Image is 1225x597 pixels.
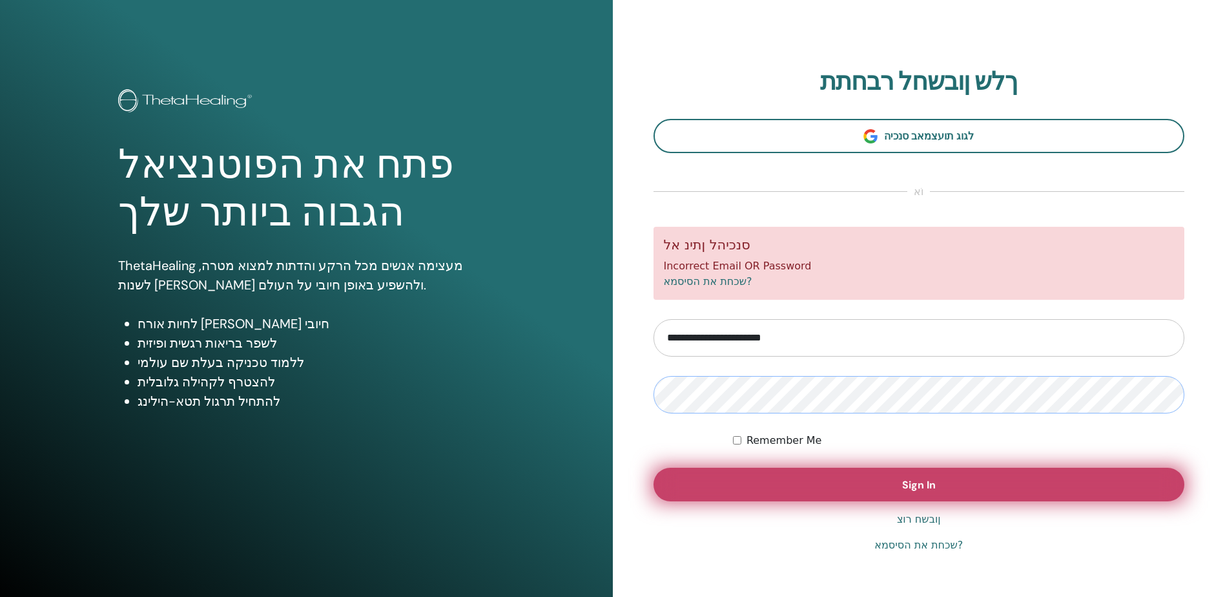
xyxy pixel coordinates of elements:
[138,333,494,353] li: לשפר בריאות רגשית ופיזית
[654,67,1185,97] h2: ךלש ןובשחל רבחתת
[654,227,1185,300] div: Incorrect Email OR Password
[138,314,494,333] li: לחיות אורח [PERSON_NAME] חיובי
[902,478,936,492] span: Sign In
[118,256,494,295] p: ThetaHealing מעצימה אנשים מכל הרקע והדתות למצוא מטרה, לשנות [PERSON_NAME] ולהשפיע באופן חיובי על ...
[907,184,930,200] span: וֹא
[733,433,1184,448] div: Keep me authenticated indefinitely or until I manually logout
[654,468,1185,501] button: Sign In
[874,538,963,553] a: שכחת את הסיסמא?
[884,129,974,143] span: לגוג תועצמאב סנכיה
[138,392,494,411] li: להתחיל תרגול תטא-הילינג
[746,433,822,448] label: Remember Me
[664,237,1175,253] h5: סנכיהל ןתינ אל
[138,372,494,392] li: להצטרף לקהילה גלובלית
[118,141,494,237] h1: פתח את הפוטנציאל הגבוה ביותר שלך
[897,512,941,527] a: ןובשח רוצ
[138,353,494,372] li: ללמוד טכניקה בעלת שם עולמי
[664,275,752,288] a: שכחת את הסיסמא?
[654,119,1185,153] a: לגוג תועצמאב סנכיה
